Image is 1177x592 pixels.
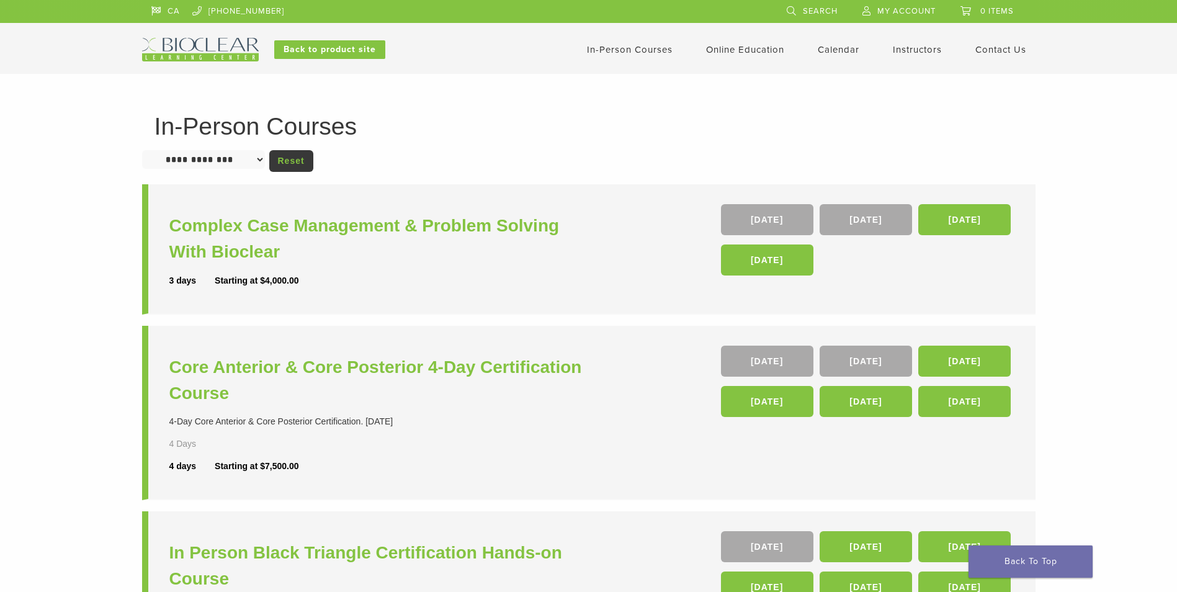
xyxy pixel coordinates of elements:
div: , , , [721,204,1014,282]
a: [DATE] [820,204,912,235]
a: [DATE] [721,244,813,276]
div: Starting at $4,000.00 [215,274,298,287]
a: Reset [269,150,313,172]
div: 4 Days [169,437,233,451]
span: 0 items [980,6,1014,16]
div: 4 days [169,460,215,473]
a: Online Education [706,44,784,55]
a: [DATE] [918,204,1011,235]
a: [DATE] [918,531,1011,562]
span: My Account [877,6,936,16]
a: In Person Black Triangle Certification Hands-on Course [169,540,592,592]
a: [DATE] [820,346,912,377]
a: [DATE] [721,204,813,235]
a: Complex Case Management & Problem Solving With Bioclear [169,213,592,265]
a: Calendar [818,44,859,55]
div: 3 days [169,274,215,287]
a: [DATE] [721,386,813,417]
a: Instructors [893,44,942,55]
span: Search [803,6,838,16]
div: Starting at $7,500.00 [215,460,298,473]
div: , , , , , [721,346,1014,423]
a: In-Person Courses [587,44,673,55]
a: Back To Top [969,545,1093,578]
a: Contact Us [975,44,1026,55]
a: [DATE] [820,386,912,417]
img: Bioclear [142,38,259,61]
a: [DATE] [820,531,912,562]
a: [DATE] [918,346,1011,377]
a: Back to product site [274,40,385,59]
a: [DATE] [918,386,1011,417]
h1: In-Person Courses [154,114,1023,138]
a: [DATE] [721,531,813,562]
a: [DATE] [721,346,813,377]
a: Core Anterior & Core Posterior 4-Day Certification Course [169,354,592,406]
div: 4-Day Core Anterior & Core Posterior Certification. [DATE] [169,415,592,428]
